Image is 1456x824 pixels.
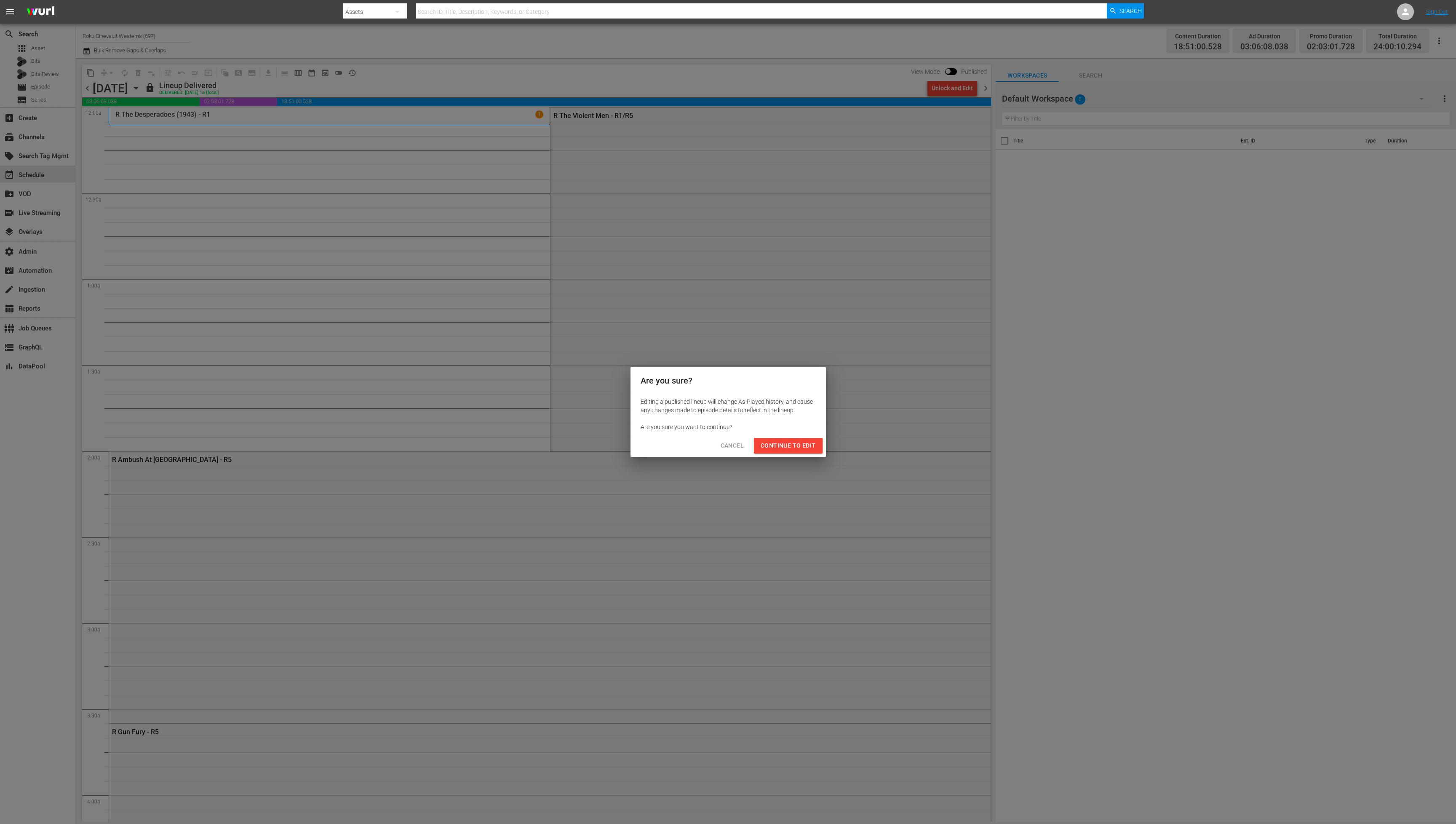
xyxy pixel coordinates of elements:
[754,438,822,454] button: Continue to Edit
[761,440,815,451] span: Continue to Edit
[20,2,61,22] img: ans4CAIJ8jUAAAAAAAAAAAAAAAAAAAAAAAAgQb4GAAAAAAAAAAAAAAAAAAAAAAAAJMjXAAAAAAAAAAAAAAAAAAAAAAAAgAT5G...
[641,374,816,387] h2: Are you sure?
[641,397,816,414] div: Editing a published lineup will change As-Played history, and cause any changes made to episode d...
[721,440,744,451] span: Cancel
[714,438,751,454] button: Cancel
[1119,3,1142,19] span: Search
[641,423,816,431] div: Are you sure you want to continue?
[5,7,15,17] span: menu
[1426,8,1448,15] a: Sign Out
